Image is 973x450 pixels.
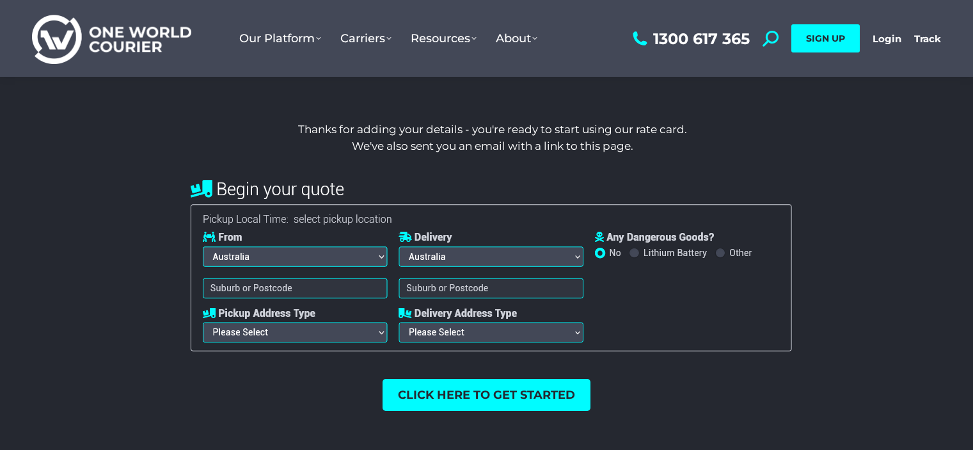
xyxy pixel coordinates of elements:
[331,19,401,58] a: Carriers
[496,31,537,45] span: About
[806,33,845,44] span: SIGN UP
[398,389,575,401] span: Click here to get started
[411,31,477,45] span: Resources
[383,379,590,411] a: Click here to get started
[401,19,486,58] a: Resources
[340,31,392,45] span: Carriers
[873,33,901,45] a: Login
[239,31,321,45] span: Our Platform
[171,167,802,366] img: freight quote calculator one world courier
[115,122,871,154] h4: Thanks for adding your details - you're ready to start using our rate card. We've also sent you a...
[32,13,191,65] img: One World Courier
[791,24,860,52] a: SIGN UP
[486,19,547,58] a: About
[230,19,331,58] a: Our Platform
[629,31,750,47] a: 1300 617 365
[914,33,941,45] a: Track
